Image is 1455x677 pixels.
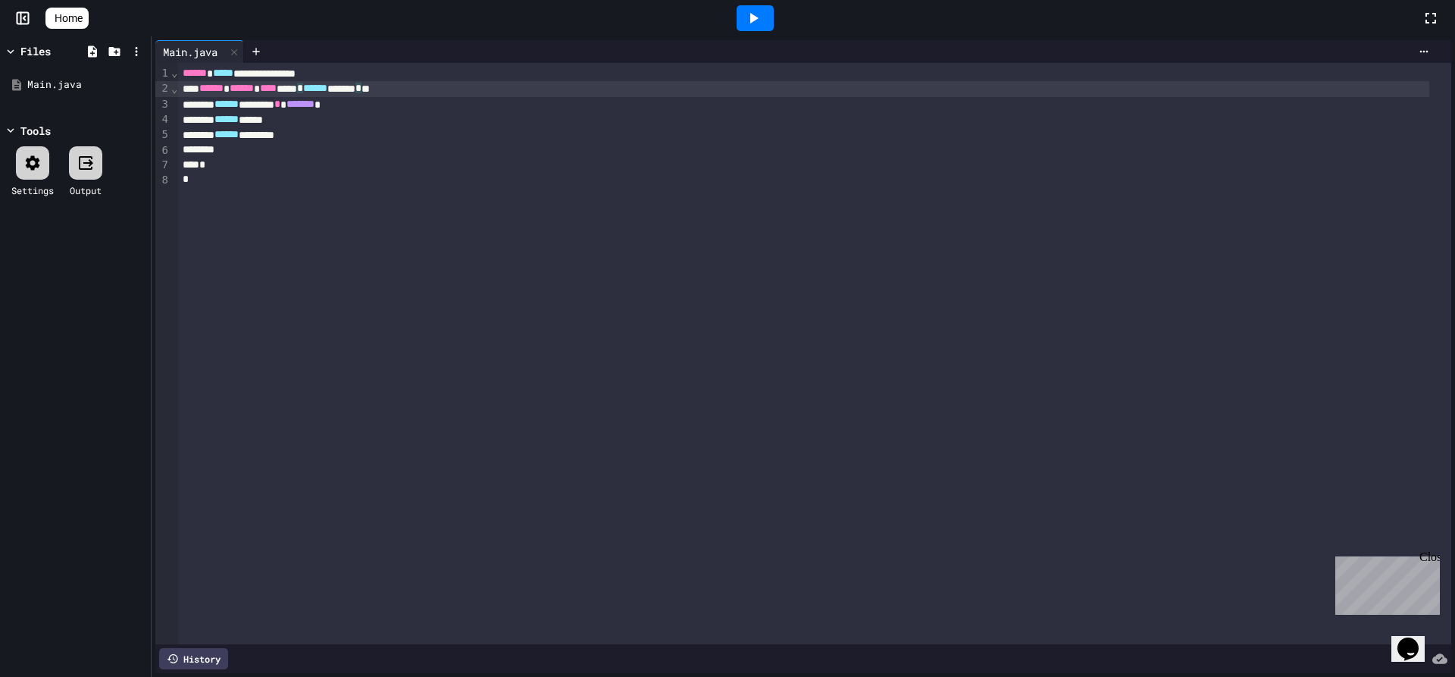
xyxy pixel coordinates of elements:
[159,648,228,669] div: History
[155,112,171,127] div: 4
[155,40,244,63] div: Main.java
[1391,616,1440,662] iframe: chat widget
[155,127,171,143] div: 5
[1329,550,1440,615] iframe: chat widget
[155,66,171,81] div: 1
[155,158,171,173] div: 7
[155,81,171,96] div: 2
[155,143,171,158] div: 6
[155,97,171,112] div: 3
[11,183,54,197] div: Settings
[70,183,102,197] div: Output
[6,6,105,96] div: Chat with us now!Close
[155,173,171,188] div: 8
[155,44,225,60] div: Main.java
[171,67,178,79] span: Fold line
[27,77,145,92] div: Main.java
[171,83,178,95] span: Fold line
[20,123,51,139] div: Tools
[20,43,51,59] div: Files
[55,11,83,26] span: Home
[45,8,89,29] a: Home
